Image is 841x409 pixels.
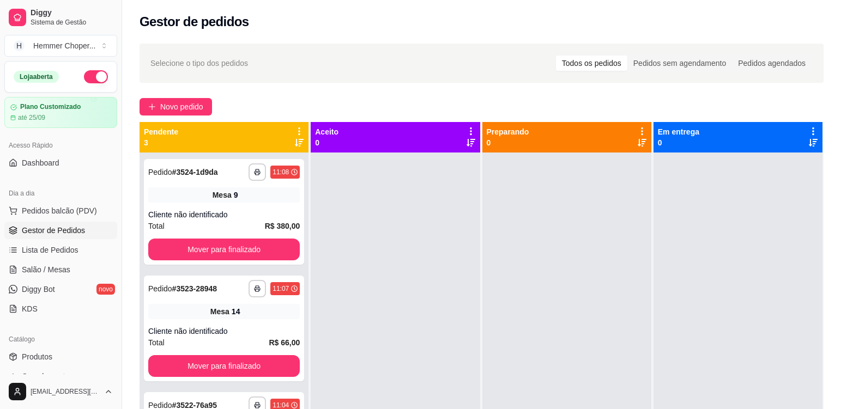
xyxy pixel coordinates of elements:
[4,154,117,172] a: Dashboard
[234,190,238,200] div: 9
[4,331,117,348] div: Catálogo
[22,371,73,382] span: Complementos
[4,241,117,259] a: Lista de Pedidos
[4,4,117,30] a: DiggySistema de Gestão
[273,168,289,176] div: 11:08
[4,300,117,318] a: KDS
[84,70,108,83] button: Alterar Status
[144,126,178,137] p: Pendente
[20,103,81,111] article: Plano Customizado
[4,97,117,128] a: Plano Customizadoaté 25/09
[22,351,52,362] span: Produtos
[4,379,117,405] button: [EMAIL_ADDRESS][DOMAIN_NAME]
[4,202,117,219] button: Pedidos balcão (PDV)
[148,239,300,260] button: Mover para finalizado
[658,126,699,137] p: Em entrega
[18,113,45,122] article: até 25/09
[14,40,25,51] span: H
[22,284,55,295] span: Diggy Bot
[22,225,85,236] span: Gestor de Pedidos
[232,306,240,317] div: 14
[22,157,59,168] span: Dashboard
[658,137,699,148] p: 0
[22,303,38,314] span: KDS
[31,8,113,18] span: Diggy
[273,284,289,293] div: 11:07
[22,245,78,255] span: Lista de Pedidos
[4,280,117,298] a: Diggy Botnovo
[14,71,59,83] div: Loja aberta
[22,205,97,216] span: Pedidos balcão (PDV)
[150,57,248,69] span: Selecione o tipo dos pedidos
[4,35,117,57] button: Select a team
[4,348,117,365] a: Produtos
[172,168,218,176] strong: # 3524-1d9da
[172,284,217,293] strong: # 3523-28948
[148,337,165,349] span: Total
[144,137,178,148] p: 3
[31,18,113,27] span: Sistema de Gestão
[31,387,100,396] span: [EMAIL_ADDRESS][DOMAIN_NAME]
[4,222,117,239] a: Gestor de Pedidos
[148,326,300,337] div: Cliente não identificado
[269,338,300,347] strong: R$ 66,00
[4,185,117,202] div: Dia a dia
[732,56,812,71] div: Pedidos agendados
[148,168,172,176] span: Pedido
[315,126,338,137] p: Aceito
[140,13,249,30] h2: Gestor de pedidos
[213,190,232,200] span: Mesa
[4,261,117,278] a: Salão / Mesas
[33,40,95,51] div: Hemmer Choper ...
[160,101,203,113] span: Novo pedido
[148,209,300,220] div: Cliente não identificado
[315,137,338,148] p: 0
[148,220,165,232] span: Total
[148,103,156,111] span: plus
[140,98,212,115] button: Novo pedido
[627,56,732,71] div: Pedidos sem agendamento
[4,137,117,154] div: Acesso Rápido
[265,222,300,230] strong: R$ 380,00
[487,126,529,137] p: Preparando
[210,306,229,317] span: Mesa
[556,56,627,71] div: Todos os pedidos
[148,355,300,377] button: Mover para finalizado
[4,368,117,385] a: Complementos
[148,284,172,293] span: Pedido
[22,264,70,275] span: Salão / Mesas
[487,137,529,148] p: 0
